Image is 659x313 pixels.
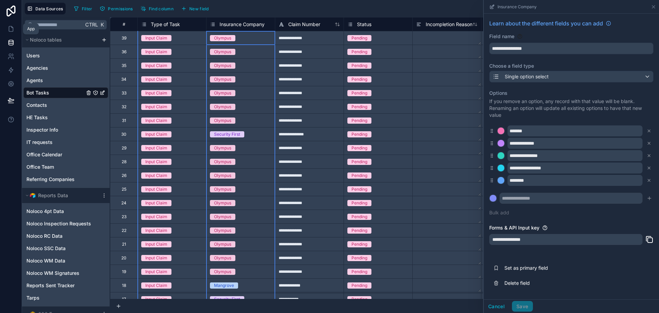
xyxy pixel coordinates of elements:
div: Input Claim [145,76,167,82]
div: Olympus [214,172,231,179]
span: Incompletion Reason [426,21,472,28]
div: 35 [122,63,126,68]
div: 17 [122,297,126,302]
span: Claim Number [288,21,320,28]
label: Field name [489,33,514,40]
div: Olympus [214,35,231,41]
div: Pending [351,172,367,179]
div: Pending [351,269,367,275]
button: Filter [71,3,95,14]
div: 29 [122,145,126,151]
div: 21 [122,242,126,247]
div: Input Claim [145,296,167,302]
div: App [27,26,35,32]
div: 30 [121,132,126,137]
div: Input Claim [145,131,167,137]
div: Olympus [214,241,231,247]
label: Options [489,90,654,97]
div: Pending [351,296,367,302]
div: Pending [351,104,367,110]
div: Olympus [214,63,231,69]
div: 32 [122,104,126,110]
div: Pending [351,200,367,206]
div: Olympus [214,118,231,124]
span: New field [189,6,209,11]
div: 26 [122,173,126,178]
button: Cancel [484,301,509,312]
div: Pending [351,282,367,289]
div: Input Claim [145,159,167,165]
div: 39 [122,35,126,41]
span: Learn about the different fields you can add [489,19,603,27]
span: Insurance Company [220,21,265,28]
span: Filter [82,6,92,11]
span: Type of Task [151,21,180,28]
div: Pending [351,227,367,234]
div: 34 [121,77,126,82]
div: Pending [351,35,367,41]
div: Pending [351,255,367,261]
div: Pending [351,186,367,192]
div: Olympus [214,269,231,275]
div: 25 [122,187,126,192]
div: Input Claim [145,145,167,151]
div: 23 [122,214,126,220]
div: Input Claim [145,227,167,234]
div: 18 [122,283,126,288]
div: Input Claim [145,186,167,192]
div: Input Claim [145,90,167,96]
div: Pending [351,214,367,220]
div: 19 [122,269,126,275]
div: Pending [351,145,367,151]
div: Olympus [214,145,231,151]
span: K [100,22,104,27]
button: Bulk add [489,209,509,216]
span: Status [357,21,371,28]
div: Input Claim [145,241,167,247]
div: Olympus [214,49,231,55]
span: Set as primary field [504,265,603,271]
div: Input Claim [145,282,167,289]
div: Security First [214,131,240,137]
div: Mangrove [214,282,234,289]
div: Pending [351,159,367,165]
span: Ctrl [85,20,99,29]
div: Pending [351,118,367,124]
label: Forms & API Input key [489,224,539,231]
div: 24 [121,200,126,206]
span: Delete field [504,280,603,287]
div: Pending [351,76,367,82]
div: Pending [351,241,367,247]
div: 22 [122,228,126,233]
div: 20 [121,255,126,261]
button: New field [179,3,211,14]
label: Choose a field type [489,63,654,69]
div: Security First [214,296,240,302]
span: Single option select [505,73,549,80]
div: Olympus [214,200,231,206]
div: Pending [351,90,367,96]
div: Input Claim [145,35,167,41]
div: Olympus [214,255,231,261]
div: Input Claim [145,172,167,179]
button: Permissions [97,3,135,14]
button: Single option select [489,71,654,82]
a: Permissions [97,3,138,14]
div: 33 [122,90,126,96]
div: Olympus [214,214,231,220]
button: Find column [138,3,176,14]
span: Find column [149,6,174,11]
div: Olympus [214,104,231,110]
div: Input Claim [145,63,167,69]
div: Olympus [214,90,231,96]
p: If you remove an option, any record with that value will be blank. Renaming an option will update... [489,98,654,119]
div: Pending [351,49,367,55]
div: Input Claim [145,49,167,55]
button: Data Sources [25,3,66,14]
div: Olympus [214,227,231,234]
div: 28 [122,159,126,165]
div: Input Claim [145,200,167,206]
div: 31 [122,118,126,123]
div: Olympus [214,159,231,165]
div: Input Claim [145,255,167,261]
